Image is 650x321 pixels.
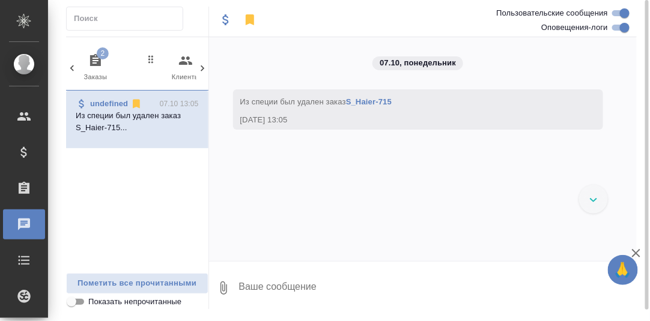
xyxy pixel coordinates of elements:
[160,98,199,110] p: 07.10 13:05
[66,273,208,294] button: Пометить все прочитанными
[613,257,633,283] span: 🙏
[496,7,608,19] span: Пользовательские сообщения
[88,296,181,308] span: Показать непрочитанные
[90,99,128,108] a: undefined
[130,98,142,110] svg: Отписаться
[145,53,226,83] span: Клиенты
[541,22,608,34] span: Оповещения-логи
[97,47,109,59] span: 2
[346,97,392,106] a: S_Haier-715
[380,57,456,69] p: 07.10, понедельник
[608,255,638,285] button: 🙏
[55,53,136,83] span: Заказы
[240,114,562,126] div: [DATE] 13:05
[240,97,392,106] span: Из специи был удален заказ
[145,53,157,65] svg: Зажми и перетащи, чтобы поменять порядок вкладок
[73,277,202,290] span: Пометить все прочитанными
[76,110,199,134] p: Из специи был удален заказ S_Haier-715...
[66,91,208,148] div: undefined07.10 13:05Из специи был удален заказ S_Haier-715...
[74,10,183,27] input: Поиск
